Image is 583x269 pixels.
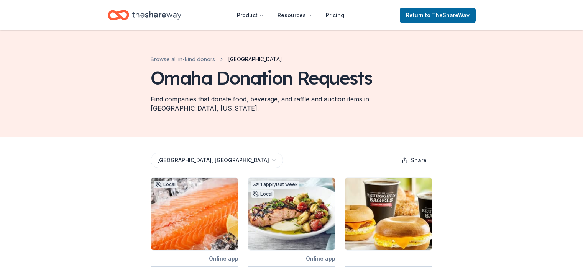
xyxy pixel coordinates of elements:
button: Share [396,153,433,168]
span: Share [411,156,427,165]
div: Local [154,181,177,188]
img: Image for Bonefish Grill [248,178,335,250]
span: to TheShareWay [425,12,470,18]
nav: Main [231,6,350,24]
div: 1 apply last week [251,181,299,189]
button: Product [231,8,270,23]
div: Online app [306,254,335,263]
a: Returnto TheShareWay [400,8,476,23]
a: Browse all in-kind donors [151,55,215,64]
span: [GEOGRAPHIC_DATA] [228,55,282,64]
a: Home [108,6,181,24]
button: Resources [271,8,318,23]
span: Return [406,11,470,20]
div: Omaha Donation Requests [151,67,372,88]
nav: breadcrumb [151,55,282,64]
div: Find companies that donate food, beverage, and raffle and auction items in [GEOGRAPHIC_DATA], [US... [151,95,433,113]
div: Local [251,190,274,198]
img: Image for Bruegger's Bagels [345,178,432,250]
img: Image for Absolutely Fresh Seafood [151,178,238,250]
a: Pricing [320,8,350,23]
div: Online app [209,254,238,263]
